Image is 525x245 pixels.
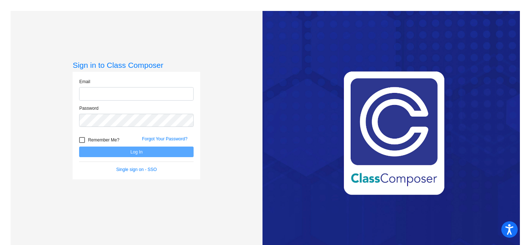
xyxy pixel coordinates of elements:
[88,136,119,144] span: Remember Me?
[79,78,90,85] label: Email
[79,147,194,157] button: Log In
[116,167,157,172] a: Single sign on - SSO
[73,61,200,70] h3: Sign in to Class Composer
[142,136,187,141] a: Forgot Your Password?
[79,105,98,112] label: Password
